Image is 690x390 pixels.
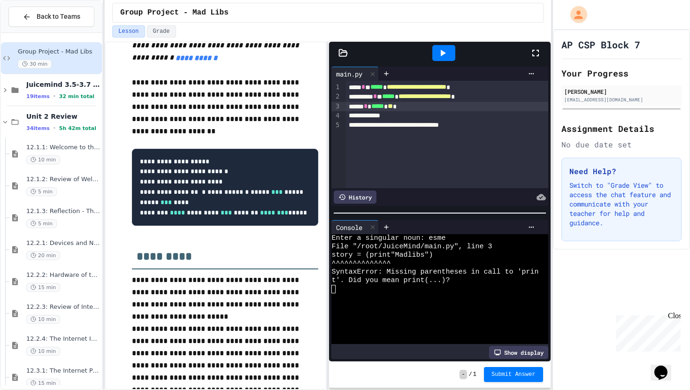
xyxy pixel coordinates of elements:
span: 15 min [26,379,60,388]
div: 1 [331,83,341,92]
div: History [334,191,376,204]
div: Show display [489,346,548,359]
h1: AP CSP Block 7 [561,38,640,51]
span: • [54,124,55,132]
span: t'. Did you mean print(...)? [331,276,450,285]
span: 1 [473,371,476,378]
div: Console [331,222,367,232]
span: 12.2.4: The Internet Is In The Ocean [26,335,100,343]
span: ^^^^^^^^^^^^^^ [331,260,391,268]
span: 12.3.1: The Internet Protocol [26,367,100,375]
h2: Assignment Details [561,122,682,135]
div: My Account [560,4,590,25]
button: Grade [147,25,176,38]
span: Group Project - Mad Libs [120,7,228,18]
span: 20 min [26,251,60,260]
span: 12.1.3: Reflection - The Internet and You [26,207,100,215]
span: Group Project - Mad Libs [18,48,100,56]
div: [EMAIL_ADDRESS][DOMAIN_NAME] [564,96,679,103]
div: main.py [331,67,379,81]
span: 19 items [26,93,50,99]
span: 12.1.2: Review of Welcome to the Internet [26,176,100,184]
span: 10 min [26,347,60,356]
div: 3 [331,102,341,111]
span: Enter a singular noun: esme [331,234,445,243]
span: 5h 42m total [59,125,96,131]
span: 5 min [26,187,57,196]
span: 10 min [26,315,60,324]
span: 15 min [26,283,60,292]
iframe: chat widget [651,352,681,381]
span: 32 min total [59,93,94,99]
div: 5 [331,121,341,130]
span: story = (print"Madlibs") [331,251,433,260]
span: • [54,92,55,100]
span: 30 min [18,60,52,69]
span: 12.2.3: Review of Internet Hardware [26,303,100,311]
span: 34 items [26,125,50,131]
p: Switch to "Grade View" to access the chat feature and communicate with your teacher for help and ... [569,181,674,228]
span: Back to Teams [37,12,80,22]
div: 4 [331,111,341,121]
span: Unit 2 Review [26,112,100,121]
span: 10 min [26,155,60,164]
h3: Need Help? [569,166,674,177]
button: Back to Teams [8,7,94,27]
div: 2 [331,92,341,101]
button: Submit Answer [484,367,543,382]
iframe: chat widget [612,312,681,352]
span: Submit Answer [491,371,536,378]
span: - [460,370,467,379]
span: 12.2.1: Devices and Networks [26,239,100,247]
div: Console [331,220,379,234]
div: Chat with us now!Close [4,4,65,60]
div: No due date set [561,139,682,150]
div: [PERSON_NAME] [564,87,679,96]
button: Lesson [112,25,145,38]
span: 5 min [26,219,57,228]
span: Juicemind 3.5-3.7 Exercises [26,80,100,89]
span: / [469,371,472,378]
div: main.py [331,69,367,79]
span: 12.2.2: Hardware of the Internet [26,271,100,279]
span: File "/root/JuiceMind/main.py", line 3 [331,243,492,251]
h2: Your Progress [561,67,682,80]
span: SyntaxError: Missing parentheses in call to 'prin [331,268,538,276]
span: 12.1.1: Welcome to the Internet [26,144,100,152]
